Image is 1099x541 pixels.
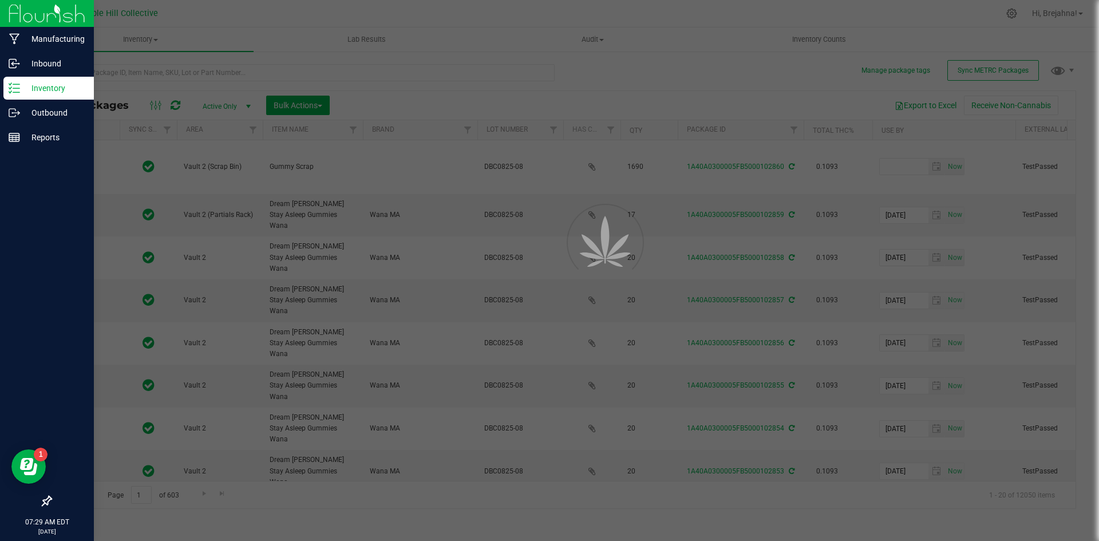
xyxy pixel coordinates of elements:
[9,82,20,94] inline-svg: Inventory
[20,32,89,46] p: Manufacturing
[9,107,20,119] inline-svg: Outbound
[20,131,89,144] p: Reports
[5,517,89,527] p: 07:29 AM EDT
[11,449,46,484] iframe: Resource center
[9,58,20,69] inline-svg: Inbound
[34,448,48,461] iframe: Resource center unread badge
[20,57,89,70] p: Inbound
[20,106,89,120] p: Outbound
[9,132,20,143] inline-svg: Reports
[5,527,89,536] p: [DATE]
[20,81,89,95] p: Inventory
[9,33,20,45] inline-svg: Manufacturing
